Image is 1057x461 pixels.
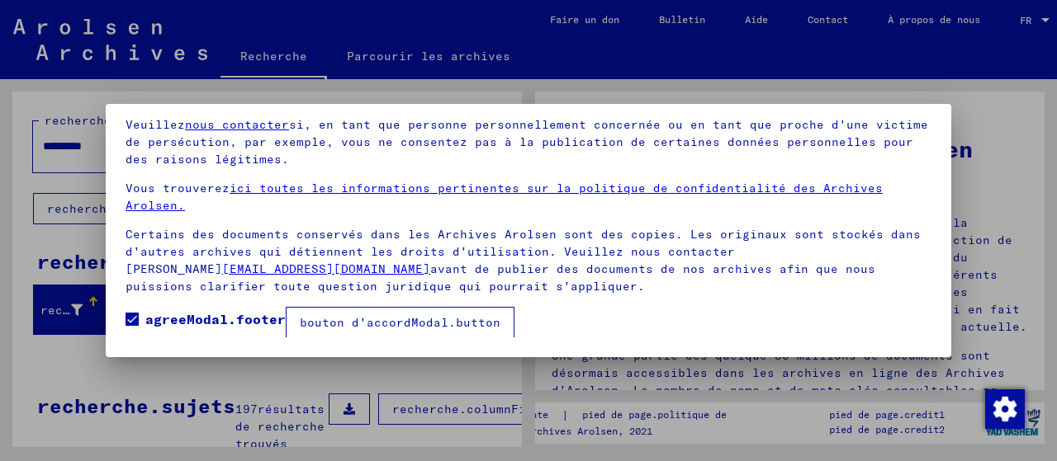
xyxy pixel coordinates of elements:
[126,261,875,294] font: avant de publier des documents de nos archives afin que nous puissions clarifier toute question j...
[126,227,921,276] font: Certains des documents conservés dans les Archives Arolsen sont des copies. Les originaux sont st...
[126,181,883,213] a: ici toutes les informations pertinentes sur la politique de confidentialité des Archives Arolsen.
[126,181,230,195] font: Vous trouverez
[286,307,514,338] button: bouton d'accordModal.button
[222,261,430,276] a: [EMAIL_ADDRESS][DOMAIN_NAME]
[985,389,1025,429] img: Modifier le consentement
[126,117,928,167] font: si, en tant que personne personnellement concernée ou en tant que proche d'une victime de persécu...
[300,315,500,330] font: bouton d'accordModal.button
[185,117,289,132] a: nous contacter
[126,117,185,132] font: Veuillez
[145,311,286,327] font: agreeModal.footer
[984,388,1024,428] div: Modifier le consentement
